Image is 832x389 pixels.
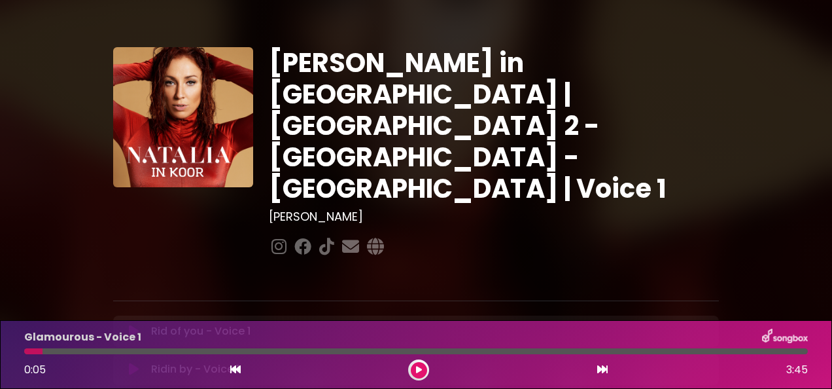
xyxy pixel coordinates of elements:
[24,329,141,345] p: Glamourous - Voice 1
[269,210,719,224] h3: [PERSON_NAME]
[113,47,253,187] img: YTVS25JmS9CLUqXqkEhs
[762,329,808,346] img: songbox-logo-white.png
[786,362,808,378] span: 3:45
[24,362,46,377] span: 0:05
[269,47,719,204] h1: [PERSON_NAME] in [GEOGRAPHIC_DATA] | [GEOGRAPHIC_DATA] 2 - [GEOGRAPHIC_DATA] - [GEOGRAPHIC_DATA] ...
